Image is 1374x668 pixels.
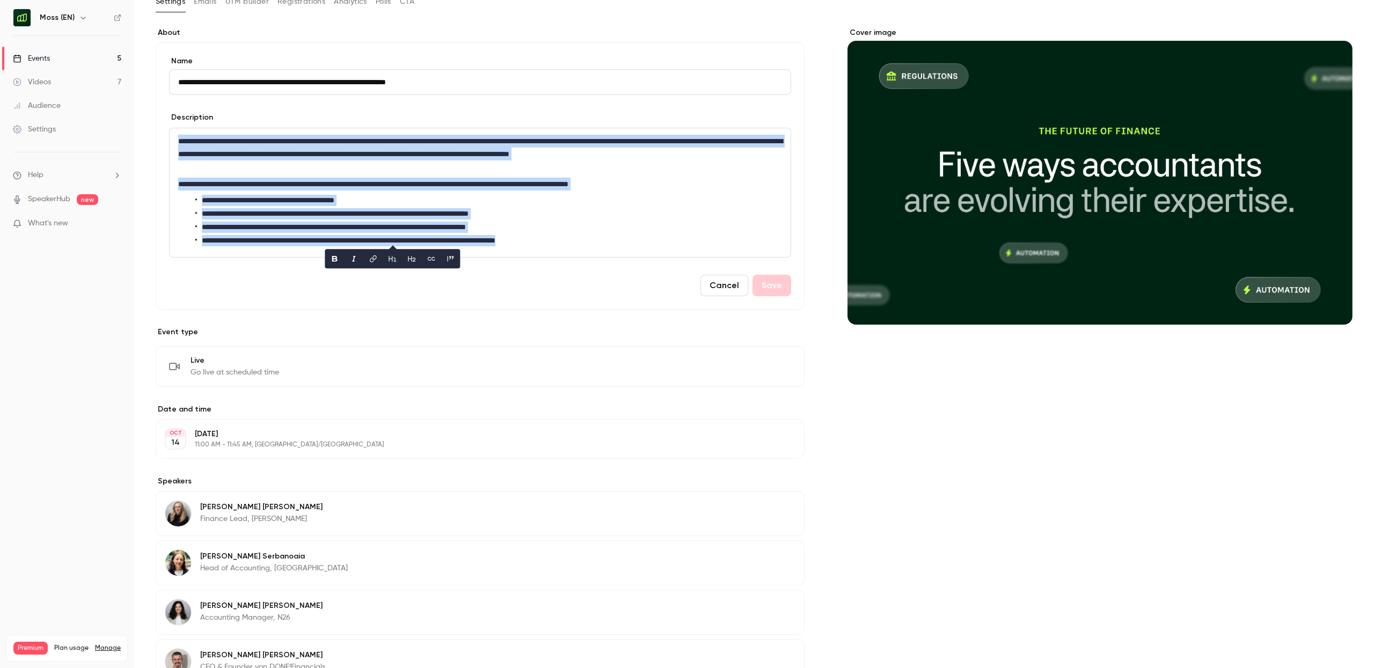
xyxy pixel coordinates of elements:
div: Audience [13,100,61,111]
p: 14 [171,437,180,448]
div: Laura Lettau[PERSON_NAME] [PERSON_NAME]Finance Lead, [PERSON_NAME] [156,491,805,536]
img: Moss (EN) [13,9,31,26]
p: [PERSON_NAME] Serbanoaia [200,551,348,562]
p: [PERSON_NAME] [PERSON_NAME] [200,650,325,660]
div: Events [13,53,50,64]
span: What's new [28,218,68,229]
li: help-dropdown-opener [13,170,121,181]
button: link [364,250,382,267]
img: Laura Lettau [165,501,191,526]
span: Live [191,355,279,366]
p: Event type [156,327,805,337]
p: 11:00 AM - 11:45 AM, [GEOGRAPHIC_DATA]/[GEOGRAPHIC_DATA] [195,441,748,449]
div: Karen Velasco[PERSON_NAME] [PERSON_NAME]Accounting Manager, N26 [156,590,805,635]
button: Cancel [700,275,748,296]
span: Premium [13,642,48,655]
h6: Moss (EN) [40,12,75,23]
div: Settings [13,124,56,135]
p: [PERSON_NAME] [PERSON_NAME] [200,600,323,611]
label: Description [169,112,213,123]
span: Plan usage [54,644,89,652]
span: new [77,194,98,205]
label: About [156,27,805,38]
section: description [169,128,791,258]
button: bold [326,250,343,267]
p: [DATE] [195,429,748,439]
div: editor [170,128,791,257]
p: Accounting Manager, N26 [200,612,323,623]
label: Speakers [156,476,805,487]
img: Roxana Serbanoaia [165,550,191,576]
section: Cover image [847,27,1353,325]
span: Go live at scheduled time [191,367,279,378]
div: Roxana Serbanoaia[PERSON_NAME] SerbanoaiaHead of Accounting, [GEOGRAPHIC_DATA] [156,540,805,585]
iframe: Noticeable Trigger [108,219,121,229]
button: italic [345,250,362,267]
a: Manage [95,644,121,652]
span: Help [28,170,43,181]
p: [PERSON_NAME] [PERSON_NAME] [200,502,323,512]
label: Date and time [156,404,805,415]
label: Cover image [847,27,1353,38]
p: Finance Lead, [PERSON_NAME] [200,513,323,524]
button: blockquote [442,250,459,267]
p: Head of Accounting, [GEOGRAPHIC_DATA] [200,563,348,574]
img: Karen Velasco [165,599,191,625]
label: Name [169,56,791,67]
div: Videos [13,77,51,87]
a: SpeakerHub [28,194,70,205]
div: OCT [166,429,185,437]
